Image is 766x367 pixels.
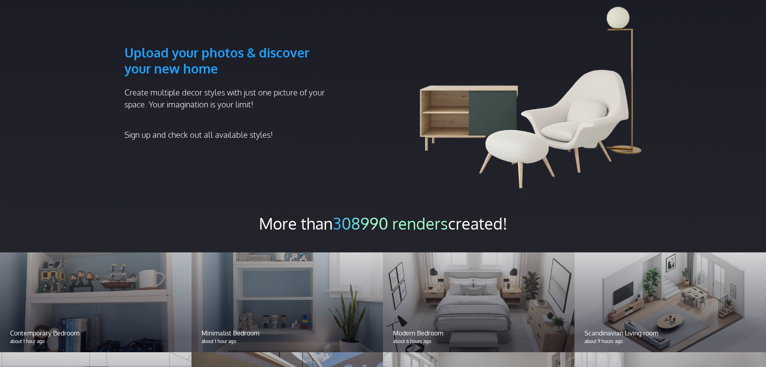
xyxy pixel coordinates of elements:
h3: Upload your photos & discover your new home [124,6,334,77]
p: Scandinavian Living room [584,328,756,338]
p: about 1 hour ago [10,338,182,345]
p: Contemporary Bedroom [10,328,182,338]
p: Modern Bedroom [393,328,565,338]
p: Minimalist Bedroom [201,328,373,338]
p: about 6 hours ago [393,338,565,345]
span: 308990 renders [333,213,448,233]
p: Create multiple decor styles with just one picture of your space. Your imagination is your limit! [124,86,334,110]
p: about 9 hours ago [584,338,756,345]
p: about 1 hour ago [201,338,373,345]
img: sofa with a cabinet [388,6,642,194]
p: Sign up and check out all available styles! [124,129,334,141]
